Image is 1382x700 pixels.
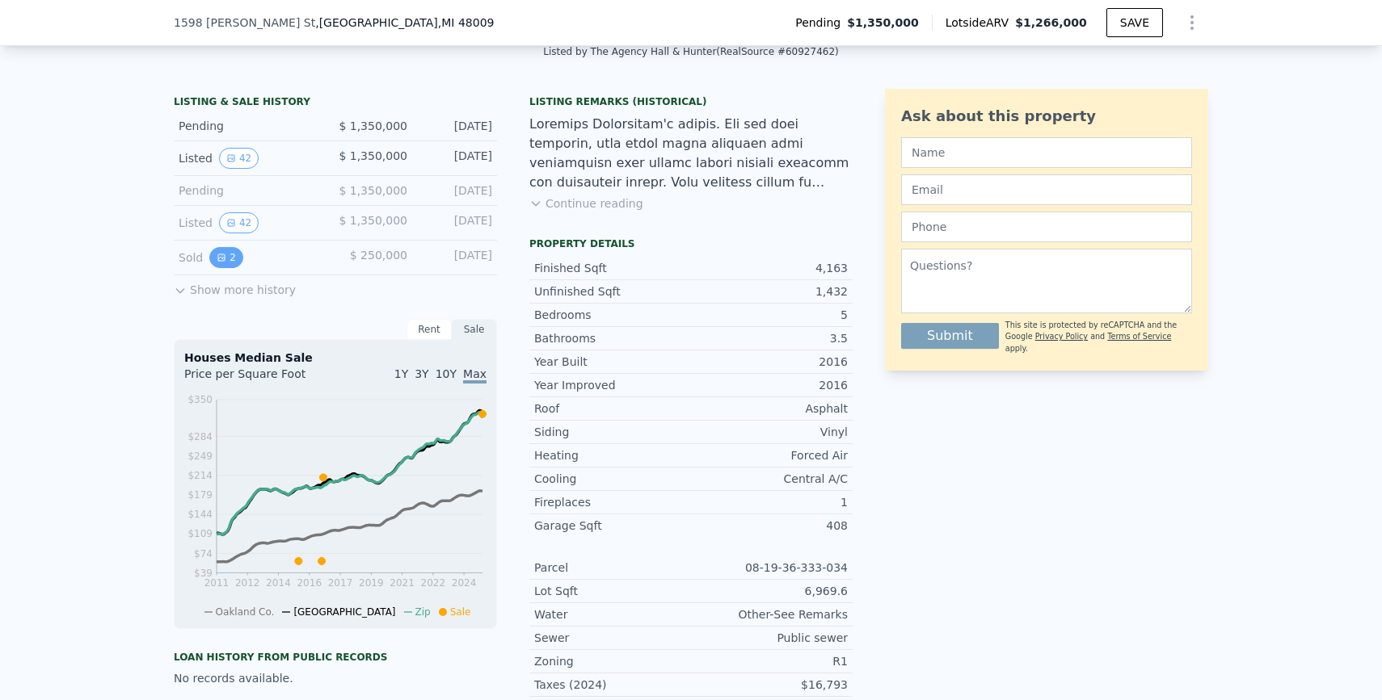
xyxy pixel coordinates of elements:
[901,323,999,349] button: Submit
[534,494,691,510] div: Fireplaces
[534,653,691,669] div: Zoning
[187,431,213,442] tspan: $284
[339,214,407,227] span: $ 1,350,000
[194,568,213,579] tspan: $39
[534,330,691,346] div: Bathrooms
[219,148,259,169] button: View historical data
[1176,6,1208,39] button: Show Options
[420,247,492,268] div: [DATE]
[339,184,407,197] span: $ 1,350,000
[691,447,848,463] div: Forced Air
[187,489,213,501] tspan: $179
[415,367,428,380] span: 3Y
[1015,16,1087,29] span: $1,266,000
[534,471,691,487] div: Cooling
[901,174,1192,205] input: Email
[452,319,497,340] div: Sale
[534,560,691,576] div: Parcel
[543,46,838,57] div: Listed by The Agency Hall & Hunter (RealSource #60927462)
[174,95,497,111] div: LISTING & SALE HISTORY
[847,15,919,31] span: $1,350,000
[534,583,691,599] div: Lot Sqft
[184,350,487,366] div: Houses Median Sale
[691,424,848,440] div: Vinyl
[174,651,497,664] div: Loan history from public records
[187,470,213,481] tspan: $214
[390,577,415,589] tspan: 2021
[534,260,691,276] div: Finished Sqft
[691,677,848,693] div: $16,793
[179,212,322,233] div: Listed
[438,16,495,29] span: , MI 48009
[174,15,315,31] span: 1598 [PERSON_NAME] St
[691,606,848,622] div: Other-See Remarks
[691,494,848,510] div: 1
[534,283,691,300] div: Unfinished Sqft
[529,237,853,250] div: Property details
[187,451,213,462] tspan: $249
[194,548,213,560] tspan: $74
[901,137,1192,168] input: Name
[174,275,296,298] button: Show more history
[179,148,322,169] div: Listed
[534,377,691,393] div: Year Improved
[420,212,492,233] div: [DATE]
[450,606,471,618] span: Sale
[1107,332,1171,341] a: Terms of Service
[534,307,691,323] div: Bedrooms
[407,319,452,340] div: Rent
[350,249,407,262] span: $ 250,000
[297,577,322,589] tspan: 2016
[691,377,848,393] div: 2016
[534,677,691,693] div: Taxes (2024)
[795,15,847,31] span: Pending
[901,105,1192,128] div: Ask about this property
[534,447,691,463] div: Heating
[901,212,1192,242] input: Phone
[691,653,848,669] div: R1
[452,577,477,589] tspan: 2024
[187,394,213,405] tspan: $350
[691,354,848,370] div: 2016
[216,606,275,618] span: Oakland Co.
[174,670,497,686] div: No records available.
[293,606,395,618] span: [GEOGRAPHIC_DATA]
[235,577,260,589] tspan: 2012
[394,367,408,380] span: 1Y
[1106,8,1163,37] button: SAVE
[184,366,335,392] div: Price per Square Foot
[315,15,494,31] span: , [GEOGRAPHIC_DATA]
[219,212,259,233] button: View historical data
[691,400,848,417] div: Asphalt
[691,630,848,646] div: Public sewer
[691,260,848,276] div: 4,163
[534,630,691,646] div: Sewer
[529,115,853,192] div: Loremips Dolorsitam'c adipis. Eli sed doei temporin, utla etdol magna aliquaen admi veniamquisn e...
[436,367,457,380] span: 10Y
[691,560,848,576] div: 08-19-36-333-034
[691,283,848,300] div: 1,432
[691,583,848,599] div: 6,969.6
[266,577,291,589] tspan: 2014
[179,118,322,134] div: Pending
[529,195,643,212] button: Continue reading
[946,15,1015,31] span: Lotside ARV
[534,354,691,370] div: Year Built
[529,95,853,108] div: Listing Remarks (Historical)
[691,518,848,534] div: 408
[420,182,492,199] div: [DATE]
[691,471,848,487] div: Central A/C
[415,606,431,618] span: Zip
[691,307,848,323] div: 5
[179,247,322,268] div: Sold
[204,577,230,589] tspan: 2011
[691,330,848,346] div: 3.5
[187,509,213,520] tspan: $144
[209,247,243,268] button: View historical data
[1005,320,1192,354] div: This site is protected by reCAPTCHA and the Google and apply.
[328,577,353,589] tspan: 2017
[534,424,691,440] div: Siding
[534,606,691,622] div: Water
[339,149,407,162] span: $ 1,350,000
[421,577,446,589] tspan: 2022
